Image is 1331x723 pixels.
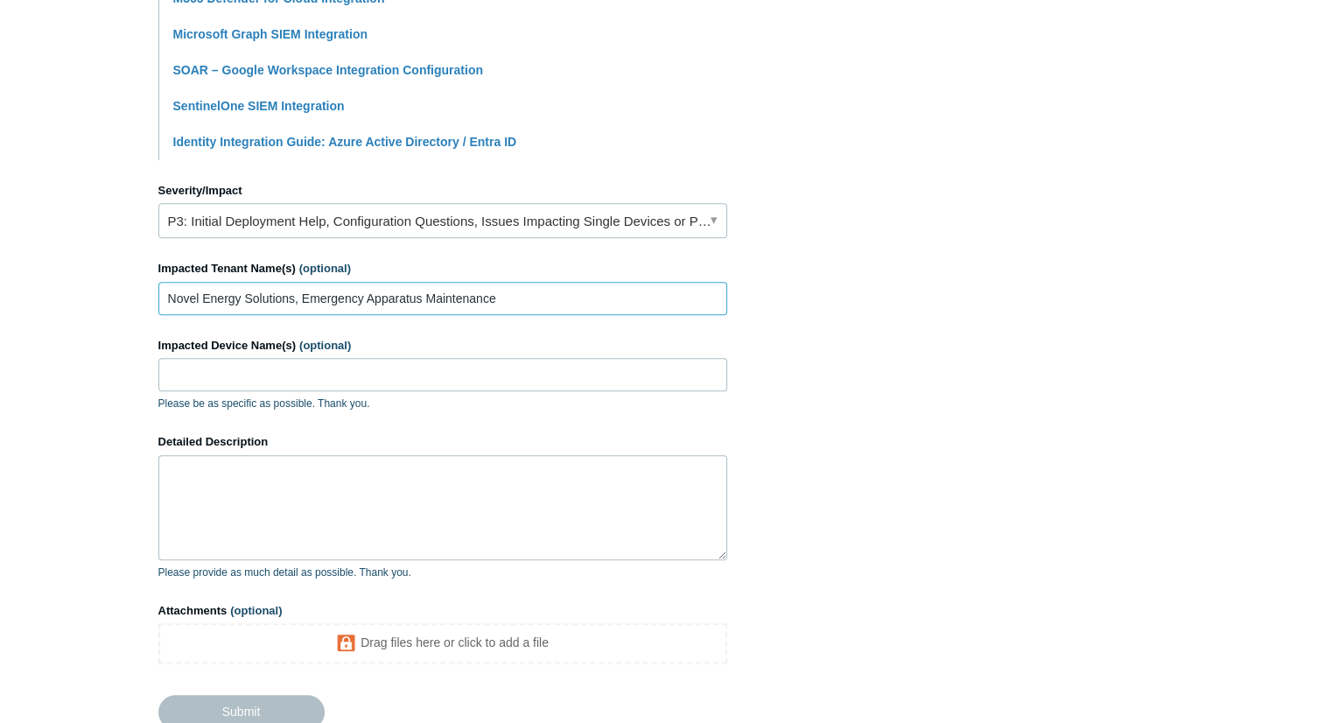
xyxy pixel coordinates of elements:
[230,604,282,617] span: (optional)
[158,260,727,277] label: Impacted Tenant Name(s)
[299,339,351,352] span: (optional)
[158,396,727,411] p: Please be as specific as possible. Thank you.
[158,337,727,354] label: Impacted Device Name(s)
[158,203,727,238] a: P3: Initial Deployment Help, Configuration Questions, Issues Impacting Single Devices or Past Out...
[158,565,727,580] p: Please provide as much detail as possible. Thank you.
[173,27,368,41] a: Microsoft Graph SIEM Integration
[158,182,727,200] label: Severity/Impact
[299,262,351,275] span: (optional)
[173,135,517,149] a: Identity Integration Guide: Azure Active Directory / Entra ID
[173,99,345,113] a: SentinelOne SIEM Integration
[173,63,483,77] a: SOAR – Google Workspace Integration Configuration
[158,433,727,451] label: Detailed Description
[158,602,727,620] label: Attachments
